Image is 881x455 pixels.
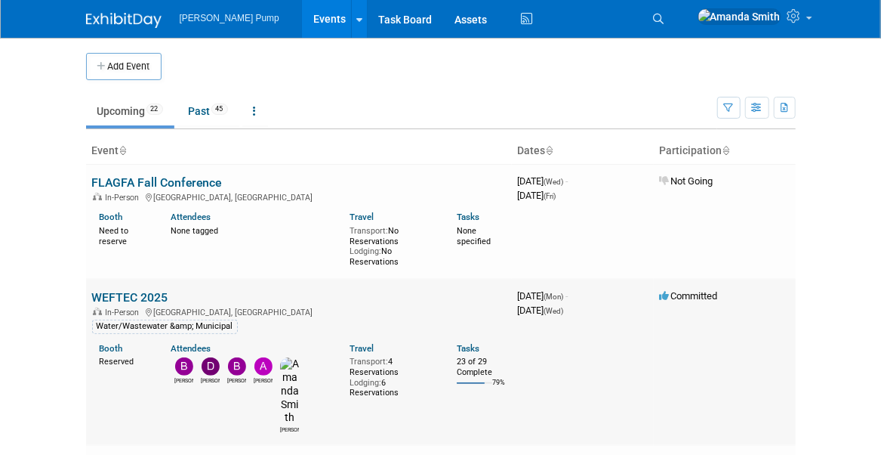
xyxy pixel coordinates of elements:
[201,376,220,385] div: David Perry
[174,376,193,385] div: Bobby Zitzka
[566,290,568,302] span: -
[175,357,193,376] img: Bobby Zitzka
[350,378,381,388] span: Lodging:
[544,178,564,186] span: (Wed)
[92,305,506,317] div: [GEOGRAPHIC_DATA], [GEOGRAPHIC_DATA]
[457,343,479,354] a: Tasks
[202,357,220,376] img: David Perry
[227,376,246,385] div: Brian Lee
[86,138,512,164] th: Event
[92,175,222,190] a: FLAGFA Fall Conference
[93,193,102,200] img: In-Person Event
[518,305,564,316] span: [DATE]
[171,212,211,222] a: Attendees
[350,357,388,367] span: Transport:
[518,190,556,201] span: [DATE]
[171,343,211,354] a: Attendees
[546,144,553,156] a: Sort by Start Date
[106,308,144,317] span: In-Person
[350,226,388,236] span: Transport:
[100,212,123,222] a: Booth
[100,354,149,367] div: Reserved
[86,53,162,80] button: Add Event
[177,97,239,125] a: Past45
[512,138,654,164] th: Dates
[211,104,228,115] span: 45
[280,357,299,425] img: Amanda Smith
[544,307,564,315] span: (Wed)
[544,192,556,200] span: (Fri)
[457,226,491,246] span: None specified
[254,376,273,385] div: Allan Curry
[660,175,713,187] span: Not Going
[544,292,564,301] span: (Mon)
[280,425,299,434] div: Amanda Smith
[457,212,479,222] a: Tasks
[660,290,718,302] span: Committed
[100,343,123,354] a: Booth
[86,97,174,125] a: Upcoming22
[92,190,506,203] div: [GEOGRAPHIC_DATA], [GEOGRAPHIC_DATA]
[92,290,168,305] a: WEFTEC 2025
[350,343,374,354] a: Travel
[654,138,796,164] th: Participation
[457,357,506,377] div: 23 of 29 Complete
[93,308,102,315] img: In-Person Event
[171,223,338,237] div: None tagged
[92,320,238,333] div: Water/Wastewater &amp; Municipal
[722,144,730,156] a: Sort by Participation Type
[518,175,568,187] span: [DATE]
[350,212,374,222] a: Travel
[518,290,568,302] span: [DATE]
[119,144,127,156] a: Sort by Event Name
[492,379,505,399] td: 79%
[566,175,568,187] span: -
[350,354,434,398] div: 4 Reservations 6 Reservations
[254,357,273,376] img: Allan Curry
[106,193,144,203] span: In-Person
[86,13,162,28] img: ExhibitDay
[228,357,246,376] img: Brian Lee
[146,104,163,115] span: 22
[350,223,434,268] div: No Reservations No Reservations
[100,223,149,246] div: Need to reserve
[350,246,381,256] span: Lodging:
[698,8,781,25] img: Amanda Smith
[180,13,279,23] span: [PERSON_NAME] Pump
